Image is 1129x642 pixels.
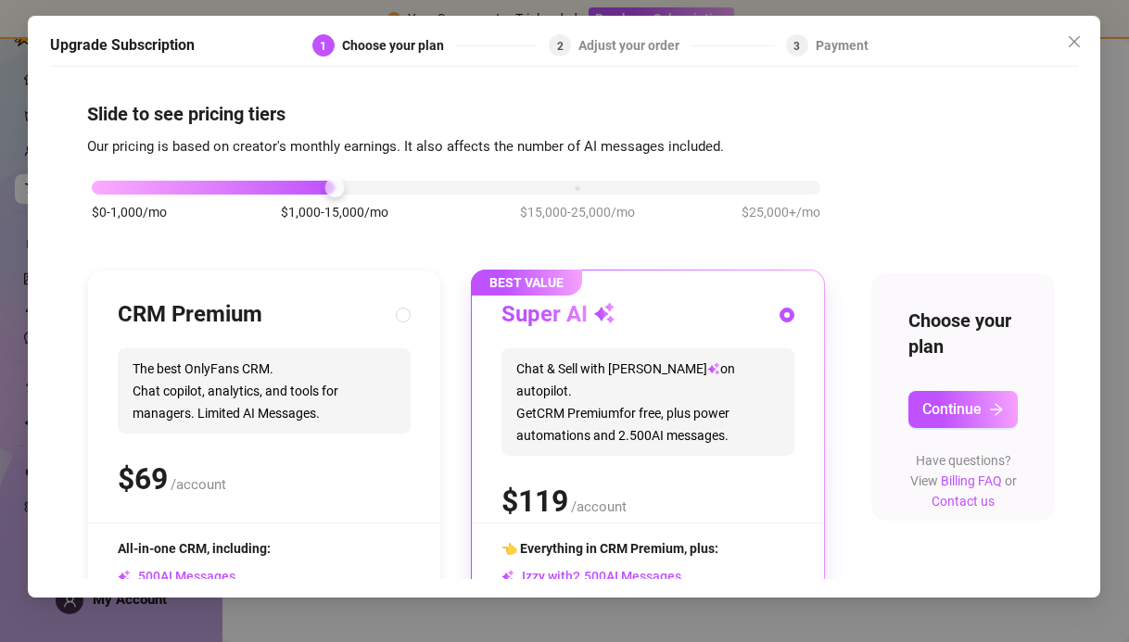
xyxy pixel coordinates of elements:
[520,202,635,222] span: $15,000-25,000/mo
[816,34,869,57] div: Payment
[557,40,564,53] span: 2
[579,34,691,57] div: Adjust your order
[1068,34,1083,49] span: close
[501,569,681,584] span: Izzy with AI Messages
[910,453,1017,509] span: Have questions? View or
[118,461,168,497] span: $
[118,569,235,584] span: AI Messages
[501,348,794,456] span: Chat & Sell with [PERSON_NAME] on autopilot. Get CRM Premium for free, plus power automations and...
[571,498,627,515] span: /account
[92,202,167,222] span: $0-1,000/mo
[922,401,982,419] span: Continue
[87,138,724,155] span: Our pricing is based on creator's monthly earnings. It also affects the number of AI messages inc...
[321,40,327,53] span: 1
[794,40,801,53] span: 3
[281,202,388,222] span: $1,000-15,000/mo
[908,391,1018,428] button: Continuearrow-right
[941,473,1002,488] a: Billing FAQ
[989,402,1004,417] span: arrow-right
[1060,27,1090,57] button: Close
[118,541,271,556] span: All-in-one CRM, including:
[501,300,615,330] h3: Super AI
[742,202,820,222] span: $25,000+/mo
[342,34,455,57] div: Choose your plan
[501,541,718,556] span: 👈 Everything in CRM Premium, plus:
[501,484,568,519] span: $
[118,348,411,434] span: The best OnlyFans CRM. Chat copilot, analytics, and tools for managers. Limited AI Messages.
[932,494,995,509] a: Contact us
[908,308,1018,359] h4: Choose your plan
[1060,34,1090,49] span: Close
[171,476,226,493] span: /account
[471,270,582,296] span: BEST VALUE
[87,101,1041,127] h4: Slide to see pricing tiers
[118,300,262,330] h3: CRM Premium
[50,34,195,57] h5: Upgrade Subscription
